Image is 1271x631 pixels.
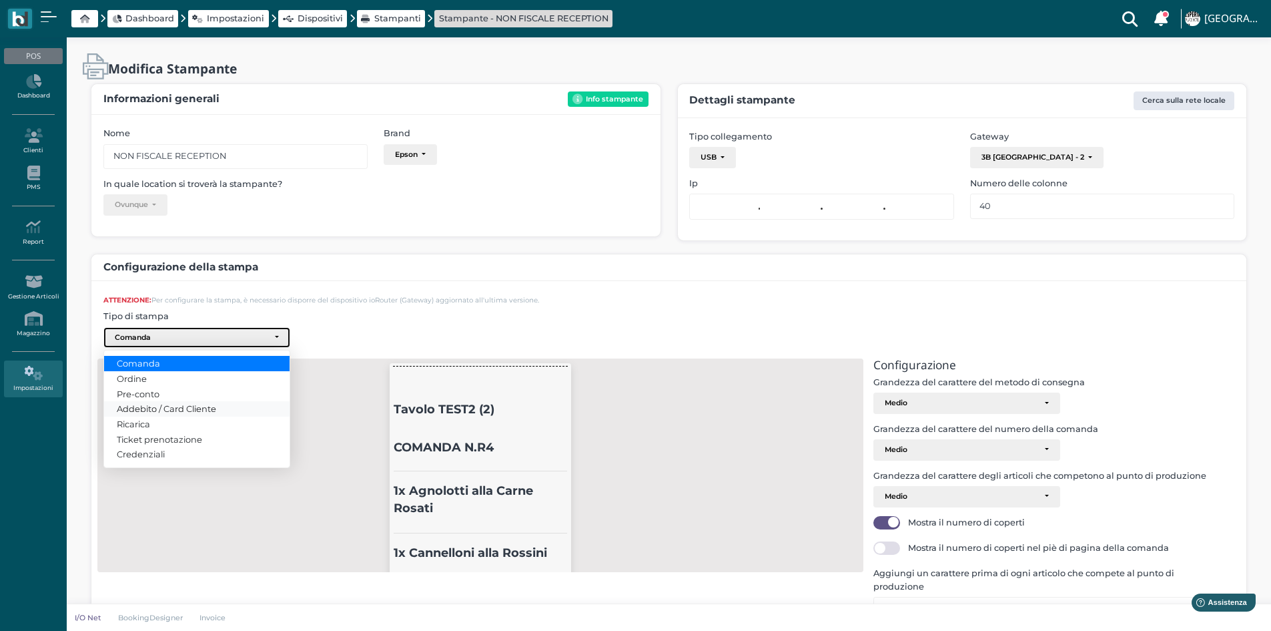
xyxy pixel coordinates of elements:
label: Mostra il numero di coperti nel piè di pagina della comanda [900,542,1245,554]
span: Impostazioni [207,12,264,25]
a: PMS [4,160,62,197]
b: Configurazione della stampa [103,260,258,273]
button: 3B [GEOGRAPHIC_DATA] - 2 [970,147,1104,168]
a: Gestione Articoli [4,269,62,306]
button: Comanda [103,327,290,349]
span: Dispositivi [298,12,343,25]
a: Dashboard [4,69,62,106]
button: Medio [873,393,1060,414]
b: COMANDA N.R4 [394,440,494,454]
a: Dispositivi [283,12,343,25]
label: Numero delle colonne [962,177,1242,190]
h4: [GEOGRAPHIC_DATA] [1204,13,1263,25]
button: USB [689,147,736,168]
a: BookingDesigner [109,612,191,623]
b: Informazioni generali [103,92,220,105]
div: 3B [GEOGRAPHIC_DATA] - 2 [981,152,1084,162]
div: Epson [395,150,418,159]
label: Brand [376,127,656,140]
div: Comanda [115,333,268,343]
label: Tipo di stampa [95,310,1242,323]
span: Addebito / Card Cliente [117,403,216,414]
span: Dashboard [125,12,174,25]
label: Grandezza del carattere del metodo di consegna [865,376,1226,389]
small: Per configurare la stampa, è necessario disporre del dispositivo ioRouter (Gateway) aggiornato al... [103,296,539,304]
span: Assistenza [39,11,88,21]
span: Stampanti [374,12,421,25]
div: USB [701,152,717,162]
div: Medio [885,399,1038,408]
label: Grandezza del carattere del numero della comanda [865,423,1226,435]
label: Tipo collegamento [689,130,953,143]
span: Ricarica [117,419,150,429]
iframe: Help widget launcher [1176,590,1260,620]
label: Nome [95,127,376,140]
div: Medio [885,492,1038,501]
a: Stampante - NON FISCALE RECEPTION [439,12,608,25]
button: Info stampante [568,91,649,108]
label: Grandezza del carattere degli articoli che competono al punto di produzione [865,469,1226,482]
a: Stampanti [361,12,420,25]
b: Tavolo TEST2 (2) [394,402,494,416]
a: Clienti [4,123,62,160]
a: Report [4,214,62,251]
h3: Configurazione [873,359,1218,371]
a: Impostazioni [4,361,62,397]
span: Credenziali [117,449,165,459]
b: 1x Agnolotti alla Carne Rosati [394,483,533,515]
button: Cerca sulla rete locale [1134,91,1234,110]
label: Aggiungi un carattere prima di ogni articolo che compete al punto di produzione [865,567,1226,592]
a: Magazzino [4,306,62,343]
input: Numero delle colonne [970,194,1234,218]
label: In quale location si troverà la stampante? [103,178,649,190]
label: Gateway [970,130,1234,143]
input: Nome della stampante [103,144,368,169]
b: 1x Cannelloni alla Rossini [394,546,547,560]
label: Ip [681,177,961,190]
div: Ovunque [115,200,148,209]
b: ATTENZIONE: [103,296,151,304]
button: Medio [873,439,1060,461]
label: Mostra il numero di coperti [900,516,1245,529]
span: Pre-conto [117,388,159,399]
a: ... [GEOGRAPHIC_DATA] [1183,3,1263,35]
a: Impostazioni [192,12,264,25]
b: Dettagli stampante [689,93,795,106]
span: Ordine [117,373,147,384]
button: Medio [873,486,1060,507]
span: Comanda [117,358,160,369]
img: ... [1185,11,1200,26]
a: Dashboard [112,12,174,25]
button: Ovunque [103,194,167,216]
div: POS [4,48,62,64]
a: Invoice [191,612,235,623]
button: Epson [384,144,437,166]
h2: Modifica Stampante [108,61,237,75]
img: logo [12,11,27,27]
span: Ticket prenotazione [117,433,202,444]
p: I/O Net [75,612,101,623]
div: Medio [885,445,1038,455]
